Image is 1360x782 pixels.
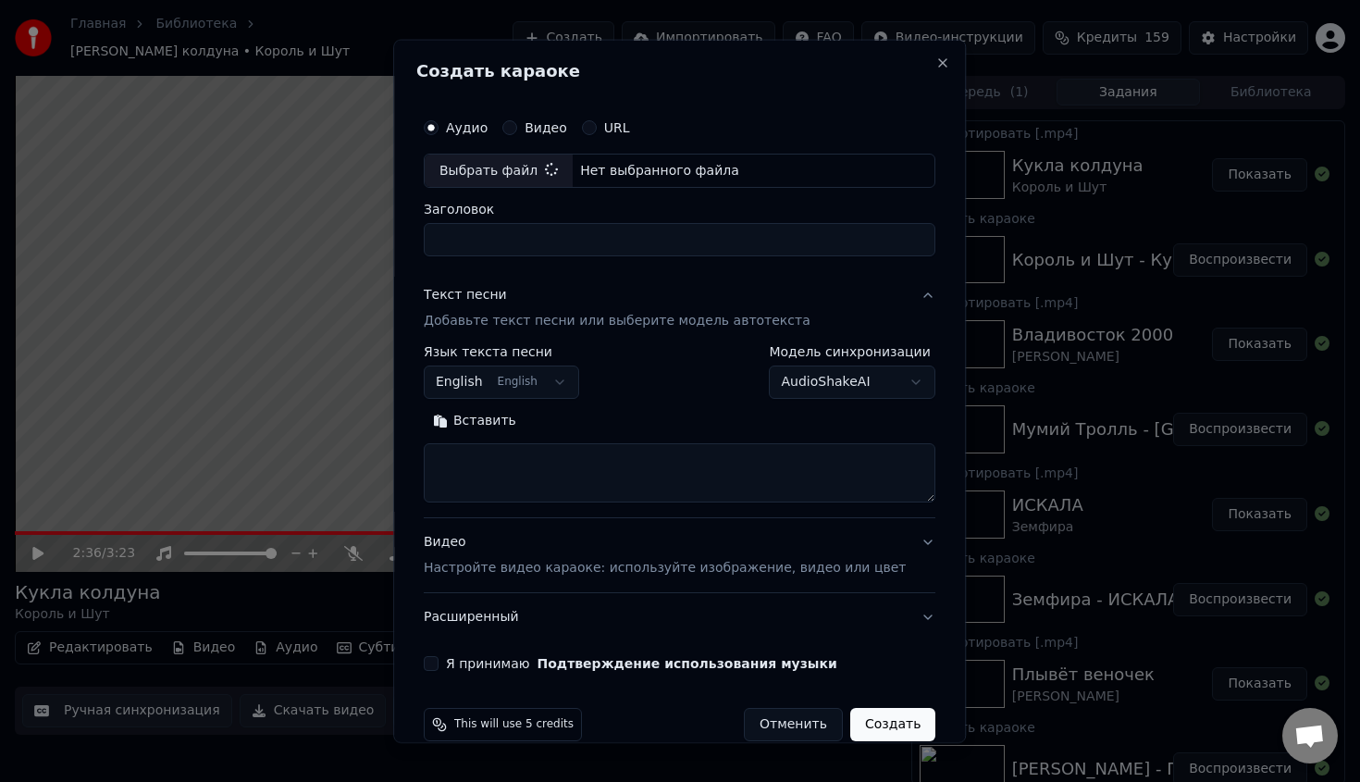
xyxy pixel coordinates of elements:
button: Расширенный [424,593,935,641]
p: Настройте видео караоке: используйте изображение, видео или цвет [424,559,906,577]
label: Я принимаю [446,657,837,670]
div: Нет выбранного файла [573,161,747,180]
p: Добавьте текст песни или выберите модель автотекста [424,312,810,330]
label: URL [604,120,630,133]
label: Аудио [446,120,488,133]
span: This will use 5 credits [454,717,574,732]
label: Модель синхронизации [770,345,936,358]
button: ВидеоНастройте видео караоке: используйте изображение, видео или цвет [424,518,935,592]
div: Текст песниДобавьте текст песни или выберите модель автотекста [424,345,935,517]
button: Я принимаю [538,657,837,670]
div: Текст песни [424,286,507,304]
div: Видео [424,533,906,577]
button: Вставить [424,406,525,436]
h2: Создать караоке [416,62,943,79]
div: Выбрать файл [425,154,573,187]
label: Видео [525,120,567,133]
button: Текст песниДобавьте текст песни или выберите модель автотекста [424,271,935,345]
button: Отменить [744,708,843,741]
label: Язык текста песни [424,345,579,358]
label: Заголовок [424,203,935,216]
button: Создать [850,708,935,741]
